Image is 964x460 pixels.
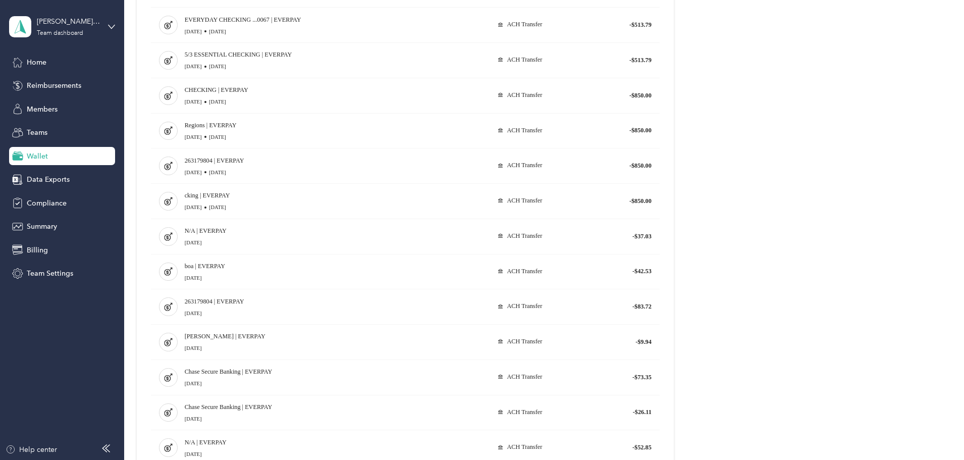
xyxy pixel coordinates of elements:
button: Help center [6,444,57,455]
span: Team Settings [27,268,73,279]
span: Summary [27,221,57,232]
span: Compliance [27,198,67,209]
span: Data Exports [27,174,70,185]
span: Wallet [27,151,48,162]
div: [PERSON_NAME] Distributors [37,16,100,27]
span: Teams [27,127,47,138]
span: Members [27,104,58,115]
div: Team dashboard [37,30,83,36]
span: Billing [27,245,48,255]
span: Home [27,57,46,68]
iframe: Everlance-gr Chat Button Frame [907,403,964,460]
span: Reimbursements [27,80,81,91]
